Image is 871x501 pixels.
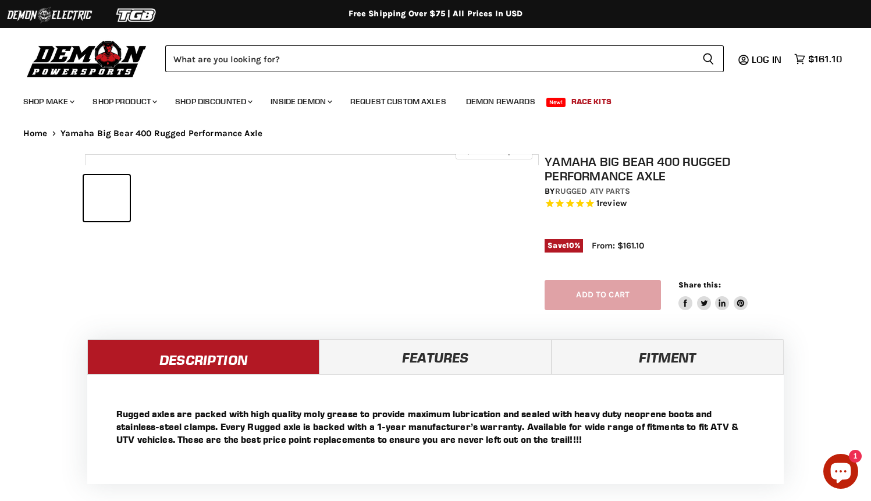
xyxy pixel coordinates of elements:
[678,280,720,289] span: Share this:
[596,198,627,209] span: 1 reviews
[87,339,319,374] a: Description
[319,339,552,374] a: Features
[788,51,848,67] a: $161.10
[555,186,630,196] a: Rugged ATV Parts
[545,185,792,198] div: by
[563,90,620,113] a: Race Kits
[808,54,842,65] span: $161.10
[599,198,627,209] span: review
[116,407,755,446] p: Rugged axles are packed with high quality moly grease to provide maximum lubrication and sealed w...
[820,454,862,492] inbox-online-store-chat: Shopify online store chat
[166,90,259,113] a: Shop Discounted
[93,4,180,26] img: TGB Logo 2
[592,240,644,251] span: From: $161.10
[23,129,48,138] a: Home
[746,54,788,65] a: Log in
[546,98,566,107] span: New!
[552,339,784,374] a: Fitment
[545,154,792,183] h1: Yamaha Big Bear 400 Rugged Performance Axle
[133,175,179,221] button: IMAGE thumbnail
[23,38,151,79] img: Demon Powersports
[457,90,544,113] a: Demon Rewards
[566,241,574,250] span: 10
[262,90,339,113] a: Inside Demon
[84,175,130,221] button: IMAGE thumbnail
[545,239,583,252] span: Save %
[165,45,724,72] form: Product
[693,45,724,72] button: Search
[461,147,526,155] span: Click to expand
[15,85,839,113] ul: Main menu
[752,54,781,65] span: Log in
[545,198,792,210] span: Rated 5.0 out of 5 stars 1 reviews
[678,280,748,311] aside: Share this:
[342,90,455,113] a: Request Custom Axles
[15,90,81,113] a: Shop Make
[6,4,93,26] img: Demon Electric Logo 2
[233,175,279,221] button: IMAGE thumbnail
[183,175,229,221] button: IMAGE thumbnail
[61,129,262,138] span: Yamaha Big Bear 400 Rugged Performance Axle
[84,90,164,113] a: Shop Product
[165,45,693,72] input: Search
